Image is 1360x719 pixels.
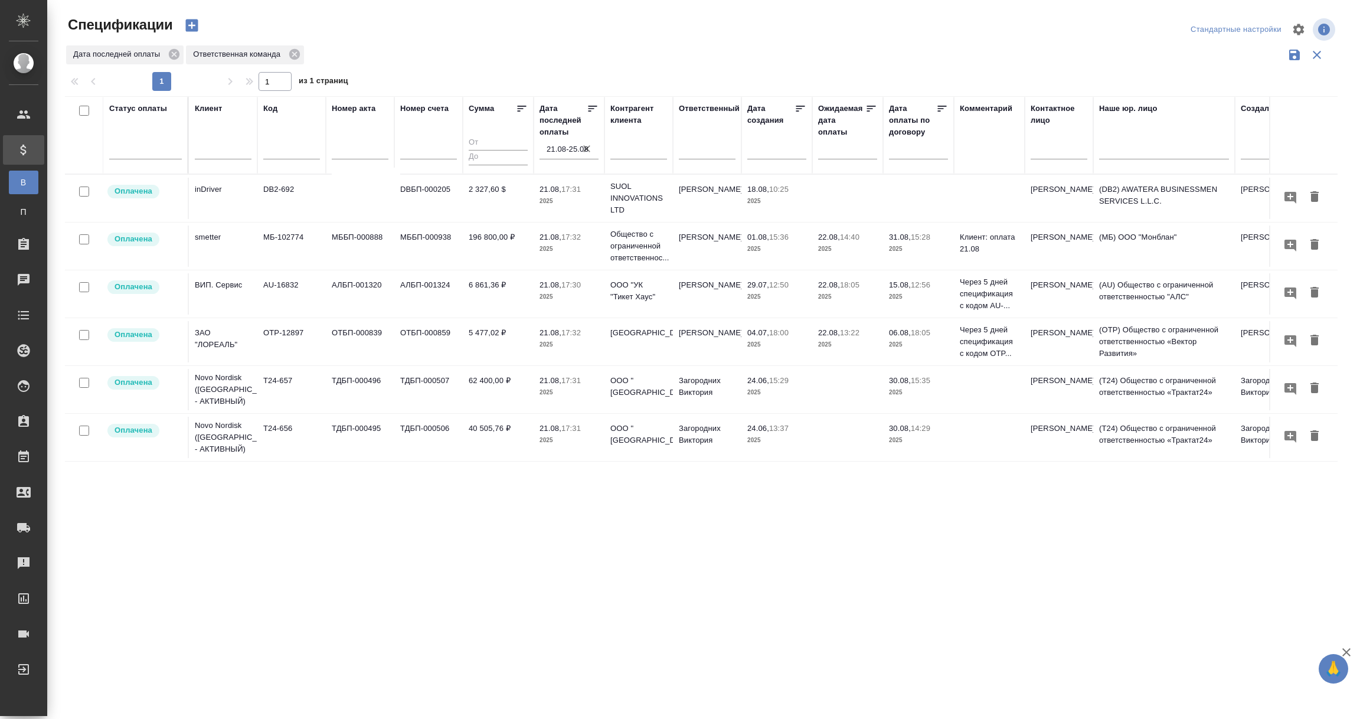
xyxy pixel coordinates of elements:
p: Через 5 дней спецификация с кодом AU-... [960,276,1019,312]
div: Ответственная команда [186,45,304,64]
input: До [469,150,528,165]
div: Дата последней оплаты [540,103,587,138]
p: 30.08, [889,376,911,385]
p: 13:22 [840,328,859,337]
p: 17:32 [561,328,581,337]
button: Сбросить фильтры [1306,44,1328,66]
td: 6 861,36 ₽ [463,273,534,315]
td: [PERSON_NAME] [1025,369,1093,410]
td: (МБ) ООО "Монблан" [1093,225,1235,267]
td: [PERSON_NAME] [1235,178,1303,219]
p: 2025 [889,387,948,398]
span: Посмотреть информацию [1313,18,1338,41]
td: ТДБП-000507 [394,369,463,410]
span: из 1 страниц [299,74,348,91]
p: 2025 [889,243,948,255]
p: Общество с ограниченной ответственнос... [610,228,667,264]
td: [PERSON_NAME] [1025,225,1093,267]
p: smetter [195,231,251,243]
div: Комментарий [960,103,1012,115]
p: 15:35 [911,376,930,385]
td: [PERSON_NAME] [673,178,741,219]
p: inDriver [195,184,251,195]
p: Через 5 дней спецификация с кодом OTP... [960,324,1019,359]
td: Загородних Виктория [1235,369,1303,410]
p: [GEOGRAPHIC_DATA] [610,327,667,339]
div: split button [1188,21,1284,39]
td: [PERSON_NAME] [1025,321,1093,362]
button: Сохранить фильтры [1283,44,1306,66]
p: 18:00 [769,328,789,337]
div: Дата оплаты по договору [889,103,936,138]
td: МБ-102774 [257,225,326,267]
p: 22.08, [818,233,840,241]
div: Ответственный [679,103,740,115]
p: 12:56 [911,280,930,289]
p: 2025 [540,291,599,303]
button: Удалить [1305,378,1325,400]
p: 24.06, [747,376,769,385]
p: 01.08, [747,233,769,241]
td: Загородних Виктория [673,417,741,458]
div: Номер счета [400,103,449,115]
p: 2025 [889,291,948,303]
td: ТДБП-000506 [394,417,463,458]
p: 21.08, [540,424,561,433]
td: (T24) Общество с ограниченной ответственностью «Трактат24» [1093,417,1235,458]
div: Код [263,103,277,115]
p: 2025 [540,339,599,351]
p: 17:31 [561,376,581,385]
input: От [469,136,528,151]
p: 30.08, [889,424,911,433]
td: 2 327,60 $ [463,178,534,219]
p: 2025 [747,243,806,255]
p: 12:50 [769,280,789,289]
a: В [9,171,38,194]
p: 2025 [818,339,877,351]
div: Ожидаемая дата оплаты [818,103,865,138]
p: 2025 [818,291,877,303]
p: ООО "[GEOGRAPHIC_DATA]" [610,375,667,398]
button: Удалить [1305,330,1325,352]
p: 2025 [540,434,599,446]
td: АЛБП-001324 [394,273,463,315]
td: (DB2) AWATERA BUSINESSMEN SERVICES L.L.C. [1093,178,1235,219]
td: [PERSON_NAME] [1025,417,1093,458]
td: [PERSON_NAME] [1025,178,1093,219]
p: 17:32 [561,233,581,241]
td: [PERSON_NAME] [673,321,741,362]
td: [PERSON_NAME] [673,225,741,267]
p: 15:28 [911,233,930,241]
span: В [15,177,32,188]
p: 06.08, [889,328,911,337]
p: ООО "[GEOGRAPHIC_DATA]" [610,423,667,446]
td: Загородних Виктория [1235,417,1303,458]
td: [PERSON_NAME] [1235,321,1303,362]
div: Создал [1241,103,1269,115]
p: 22.08, [818,280,840,289]
p: 24.06, [747,424,769,433]
p: 2025 [747,195,806,207]
p: Клиент: оплата 21.08 [960,231,1019,255]
p: 31.08, [889,233,911,241]
button: 🙏 [1319,654,1348,684]
p: 21.08, [540,376,561,385]
td: 40 505,76 ₽ [463,417,534,458]
td: 62 400,00 ₽ [463,369,534,410]
button: Удалить [1305,234,1325,256]
td: DBБП-000205 [394,178,463,219]
p: 29.07, [747,280,769,289]
p: 21.08, [540,185,561,194]
td: [PERSON_NAME] [1235,273,1303,315]
td: ТДБП-000496 [326,369,394,410]
td: 196 800,00 ₽ [463,225,534,267]
td: АЛБП-001320 [326,273,394,315]
p: Оплачена [115,281,152,293]
p: 2025 [818,243,877,255]
button: Удалить [1305,187,1325,208]
p: 2025 [747,434,806,446]
p: 17:31 [561,424,581,433]
div: Контактное лицо [1031,103,1087,126]
p: Оплачена [115,424,152,436]
p: SUOL INNOVATIONS LTD [610,181,667,216]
